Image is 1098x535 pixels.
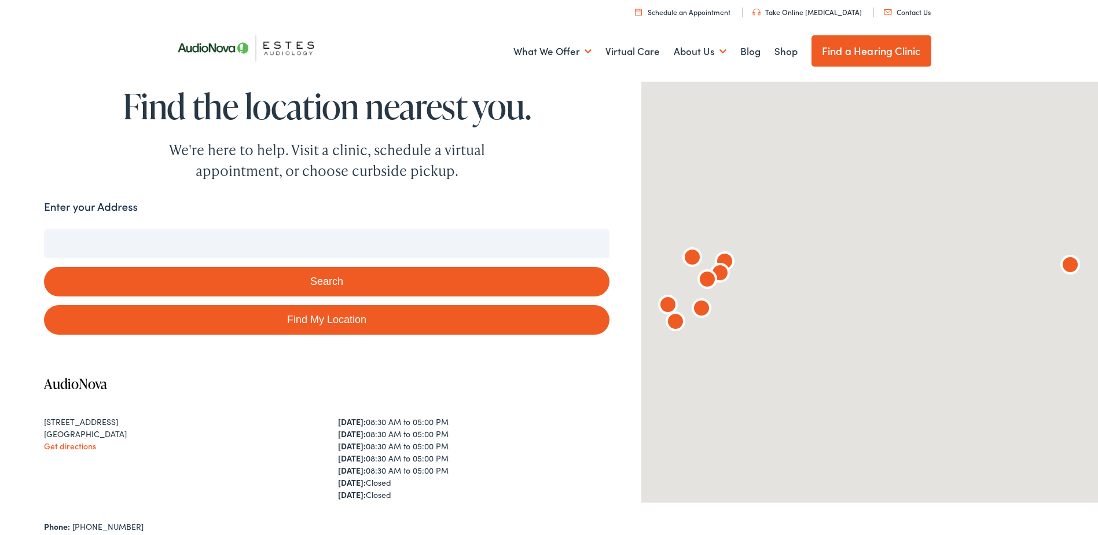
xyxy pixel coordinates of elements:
[674,30,726,73] a: About Us
[338,428,366,439] strong: [DATE]:
[1056,252,1084,280] div: AudioNova
[72,521,144,532] a: [PHONE_NUMBER]
[693,267,721,295] div: AudioNova
[752,9,761,16] img: utility icon
[740,30,761,73] a: Blog
[811,35,931,67] a: Find a Hearing Clinic
[635,8,642,16] img: utility icon
[44,521,70,532] strong: Phone:
[44,229,609,258] input: Enter your address or zip code
[635,7,730,17] a: Schedule an Appointment
[338,477,366,488] strong: [DATE]:
[605,30,660,73] a: Virtual Care
[44,440,96,452] a: Get directions
[338,464,366,476] strong: [DATE]:
[706,261,734,288] div: AudioNova
[338,489,366,500] strong: [DATE]:
[338,416,609,501] div: 08:30 AM to 05:00 PM 08:30 AM to 05:00 PM 08:30 AM to 05:00 PM 08:30 AM to 05:00 PM 08:30 AM to 0...
[711,249,739,277] div: AudioNova
[44,374,107,393] a: AudioNova
[884,9,892,15] img: utility icon
[654,292,682,320] div: AudioNova
[142,140,512,181] div: We're here to help. Visit a clinic, schedule a virtual appointment, or choose curbside pickup.
[774,30,798,73] a: Shop
[338,452,366,464] strong: [DATE]:
[44,87,609,125] h1: Find the location nearest you.
[338,440,366,452] strong: [DATE]:
[752,7,862,17] a: Take Online [MEDICAL_DATA]
[44,416,315,428] div: [STREET_ADDRESS]
[44,305,609,335] a: Find My Location
[44,199,138,215] label: Enter your Address
[44,428,315,440] div: [GEOGRAPHIC_DATA]
[44,267,609,296] button: Search
[662,309,689,337] div: AudioNova
[338,416,366,427] strong: [DATE]:
[678,245,706,273] div: AudioNova
[513,30,592,73] a: What We Offer
[884,7,931,17] a: Contact Us
[688,296,715,324] div: AudioNova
